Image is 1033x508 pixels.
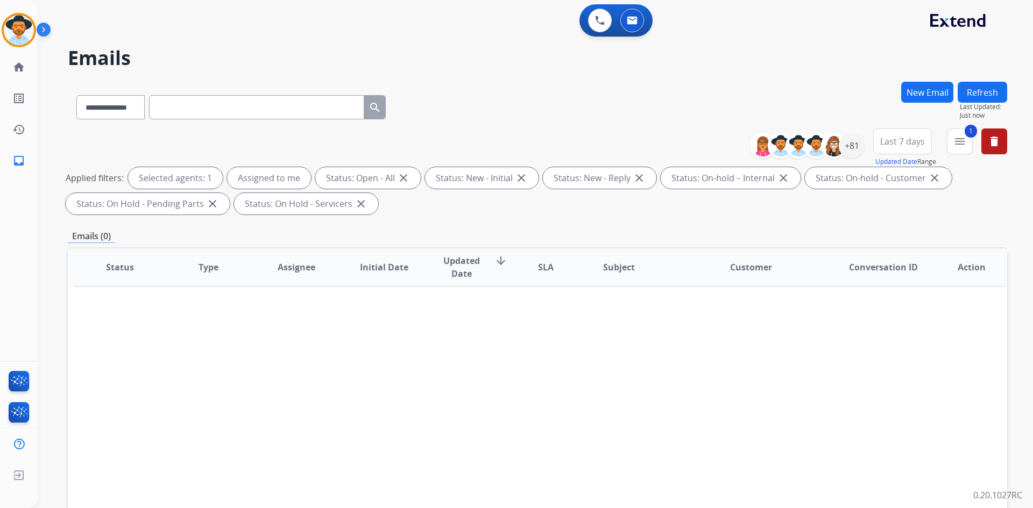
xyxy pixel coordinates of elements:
span: Conversation ID [849,261,918,274]
mat-icon: arrow_downward [494,254,507,267]
span: Customer [730,261,772,274]
mat-icon: list_alt [12,92,25,105]
img: avatar [4,15,34,45]
div: Selected agents: 1 [128,167,223,189]
h2: Emails [68,47,1007,69]
span: Last Updated: [960,103,1007,111]
th: Action [919,248,1007,286]
mat-icon: close [928,171,941,184]
div: Status: On Hold - Pending Parts [66,193,230,214]
mat-icon: close [515,171,528,184]
mat-icon: menu [953,135,966,148]
mat-icon: close [397,171,410,184]
div: Status: New - Initial [425,167,539,189]
span: Type [199,261,218,274]
div: Status: On Hold - Servicers [234,193,378,214]
div: Assigned to me [227,167,311,189]
mat-icon: history [12,123,25,136]
span: Just now [960,111,1007,120]
div: Status: Open - All [315,167,421,189]
mat-icon: close [777,171,790,184]
div: Status: New - Reply [543,167,656,189]
mat-icon: search [369,101,381,114]
span: Subject [603,261,635,274]
mat-icon: close [633,171,646,184]
div: Status: On-hold – Internal [661,167,801,189]
button: 1 [947,128,973,154]
mat-icon: close [355,197,367,210]
mat-icon: inbox [12,154,25,167]
div: Status: On-hold - Customer [805,167,952,189]
span: Initial Date [360,261,408,274]
span: 1 [965,125,977,138]
span: Last 7 days [880,139,925,144]
button: Updated Date [875,158,917,166]
span: Status [106,261,134,274]
mat-icon: close [206,197,219,210]
button: Refresh [958,82,1007,103]
button: New Email [901,82,953,103]
span: Updated Date [437,254,486,280]
button: Last 7 days [873,128,932,154]
mat-icon: home [12,61,25,74]
p: 0.20.1027RC [973,489,1022,502]
span: Assignee [278,261,315,274]
p: Emails (0) [68,230,115,243]
div: +81 [839,133,865,159]
p: Applied filters: [66,171,124,184]
span: Range [875,157,936,166]
mat-icon: delete [988,135,1001,148]
span: SLA [538,261,554,274]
